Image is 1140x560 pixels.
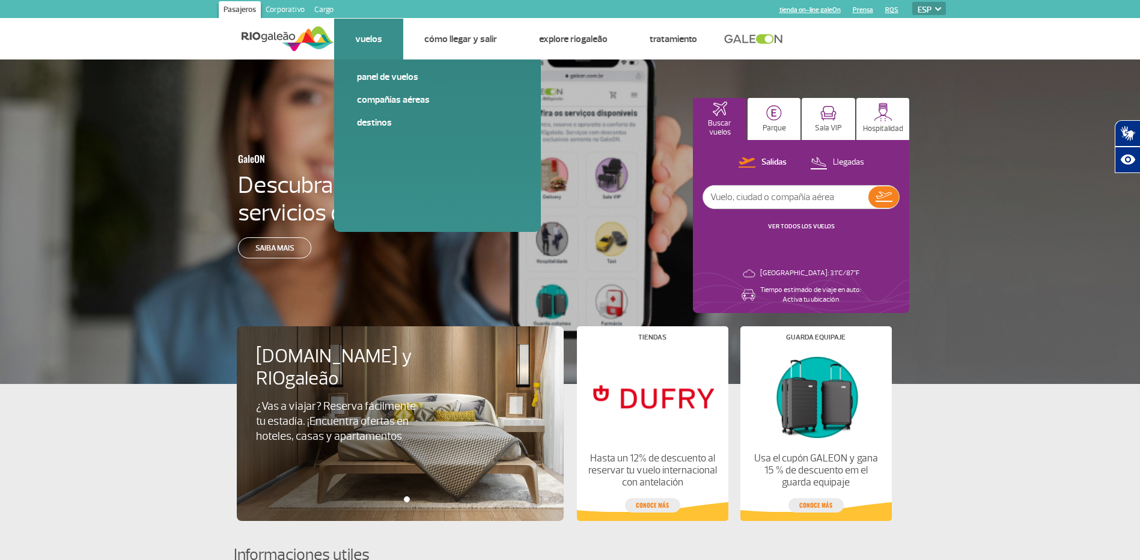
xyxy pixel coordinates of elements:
a: conoce más [625,498,680,513]
a: Pasajeros [219,1,261,20]
h4: Guarda equipaje [786,334,846,341]
button: Sala VIP [802,98,855,140]
button: Abrir recursos assistivos. [1115,147,1140,173]
button: Parque [748,98,801,140]
a: Panel de vuelos [357,70,518,84]
img: Guarda equipaje [750,350,881,443]
a: Cómo llegar y salir [424,33,497,45]
a: Destinos [357,116,518,129]
img: vipRoom.svg [820,106,837,121]
a: Cargo [309,1,338,20]
img: Tiendas [587,350,718,443]
a: tienda on-line galeOn [779,6,841,14]
h4: [DOMAIN_NAME] y RIOgaleão [256,345,447,390]
h4: Descubra la plataforma de servicios de RIOgaleão [238,171,498,227]
a: Prensa [853,6,873,14]
img: airplaneHomeActive.svg [713,102,727,116]
h3: GaleON [238,146,439,171]
button: Buscar vuelos [693,98,746,140]
p: ¿Vas a viajar? Reserva fácilmente tu estadía. ¡Encuentra ofertas en hoteles, casas y apartamentos [256,399,427,444]
p: Hasta un 12% de descuento al reservar tu vuelo internacional con antelación [587,452,718,488]
img: hospitality.svg [874,103,892,121]
img: carParkingHome.svg [766,105,782,121]
p: Tiempo estimado de viaje en auto: Activa tu ubicación [760,285,861,305]
button: Salidas [735,155,790,171]
a: Tratamiento [650,33,697,45]
input: Vuelo, ciudad o compañía aérea [703,186,868,208]
a: VER TODOS LOS VUELOS [768,222,835,230]
a: Saiba mais [238,237,311,258]
a: Corporativo [261,1,309,20]
p: Buscar vuelos [699,119,740,137]
h4: Tiendas [638,334,666,341]
button: Abrir tradutor de língua de sinais. [1115,120,1140,147]
p: [GEOGRAPHIC_DATA]: 31°C/87°F [760,269,859,278]
p: Usa el cupón GALEON y gana 15 % de descuento em el guarda equipaje [750,452,881,488]
a: [DOMAIN_NAME] y RIOgaleão¿Vas a viajar? Reserva fácilmente tu estadía. ¡Encuentra ofertas en hote... [256,345,544,444]
p: Sala VIP [815,124,842,133]
p: Parque [763,124,786,133]
button: Llegadas [806,155,868,171]
a: Explore RIOgaleão [539,33,608,45]
p: Hospitalidad [863,124,903,133]
button: Hospitalidad [856,98,910,140]
p: Llegadas [833,157,864,168]
div: Plugin de acessibilidade da Hand Talk. [1115,120,1140,173]
a: Vuelos [355,33,382,45]
a: Compañías aéreas [357,93,518,106]
p: Salidas [761,157,787,168]
a: RQS [885,6,898,14]
button: VER TODOS LOS VUELOS [764,222,838,231]
a: conoce más [788,498,844,513]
